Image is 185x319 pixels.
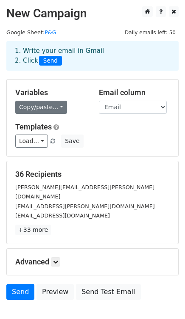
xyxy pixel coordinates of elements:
[143,278,185,319] iframe: Chat Widget
[39,56,62,66] span: Send
[122,29,179,36] a: Daily emails left: 50
[76,284,140,300] a: Send Test Email
[61,135,83,148] button: Save
[15,184,154,200] small: [PERSON_NAME][EMAIL_ADDRESS][PERSON_NAME][DOMAIN_NAME]
[6,284,34,300] a: Send
[15,257,170,267] h5: Advanced
[6,6,179,21] h2: New Campaign
[15,203,155,209] small: [EMAIL_ADDRESS][PERSON_NAME][DOMAIN_NAME]
[15,225,51,235] a: +33 more
[15,101,67,114] a: Copy/paste...
[15,135,48,148] a: Load...
[8,46,177,66] div: 1. Write your email in Gmail 2. Click
[15,170,170,179] h5: 36 Recipients
[15,88,86,97] h5: Variables
[15,212,110,219] small: [EMAIL_ADDRESS][DOMAIN_NAME]
[15,122,52,131] a: Templates
[36,284,74,300] a: Preview
[99,88,170,97] h5: Email column
[45,29,56,36] a: P&G
[122,28,179,37] span: Daily emails left: 50
[6,29,56,36] small: Google Sheet:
